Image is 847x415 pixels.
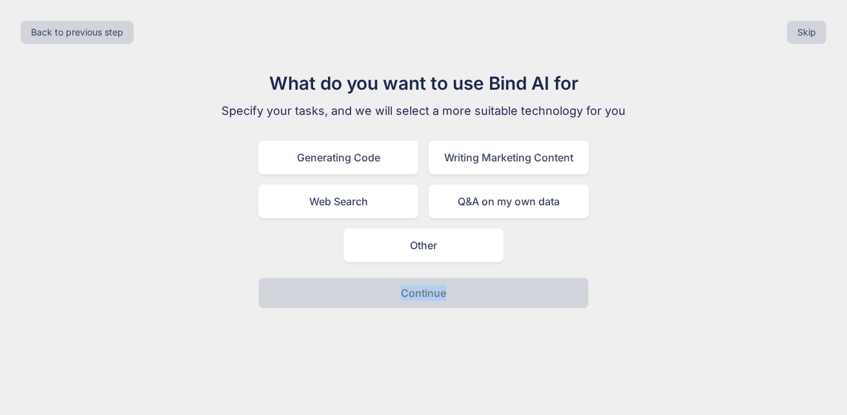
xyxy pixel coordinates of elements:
button: Back to previous step [21,21,134,44]
div: Web Search [258,185,418,218]
div: Generating Code [258,141,418,174]
h1: What do you want to use Bind AI for [207,70,640,97]
p: Continue [401,285,446,301]
div: Other [343,228,504,262]
p: Specify your tasks, and we will select a more suitable technology for you [207,102,640,120]
button: Continue [258,278,589,309]
div: Writing Marketing Content [429,141,589,174]
div: Q&A on my own data [429,185,589,218]
button: Skip [787,21,826,44]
